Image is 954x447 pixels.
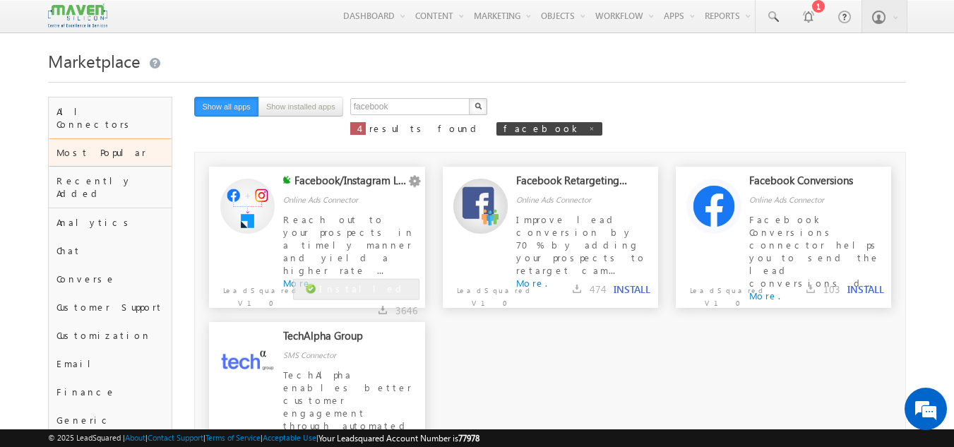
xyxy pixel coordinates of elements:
div: Facebook Retargeting Connector v2.0 [516,174,628,193]
span: Installed [319,282,407,294]
a: Contact Support [148,433,203,442]
span: Facebook Conversions connector helps you to send the lead conversions d... [749,213,881,289]
span: 103 [823,282,840,296]
img: Alternate Logo [686,179,741,234]
img: checking status [283,176,291,184]
a: Acceptable Use [263,433,316,442]
button: INSTALL [847,283,884,296]
div: Converse [49,265,172,293]
div: Customization [49,321,172,350]
button: INSTALL [614,283,650,296]
img: Alternate Logo [220,179,275,234]
span: 3646 [395,304,418,317]
img: Custom Logo [48,4,107,28]
a: About [125,433,145,442]
img: Alternate Logo [453,179,508,234]
div: Customer Support [49,293,172,321]
span: © 2025 LeadSquared | | | | | [48,431,479,445]
span: Reach out to your prospects in a timely manner and yield a higher rate ... [283,213,415,276]
a: Terms of Service [205,433,261,442]
div: Finance [49,378,172,406]
span: Your Leadsquared Account Number is [318,433,479,443]
div: Most Popular [49,138,172,167]
span: 77978 [458,433,479,443]
img: downloads [806,285,815,293]
div: TechAlpha Group [283,329,395,349]
p: LeadSquared V1.0 [209,277,296,309]
span: Improve lead conversion by 70% by adding your prospects to retarget cam... [516,213,646,276]
img: Search [475,102,482,109]
span: 4 [357,122,359,134]
div: All Connectors [49,97,172,138]
img: downloads [378,306,387,314]
span: TechAlpha enables better customer engagement through automated SMS, Wha... [283,369,412,444]
button: Show all apps [194,97,258,117]
span: facebook [503,122,581,134]
img: Alternate Logo [220,349,275,374]
img: downloads [573,285,581,293]
p: LeadSquared V1.0 [676,277,763,309]
span: 474 [590,282,607,296]
span: results found [369,122,482,134]
div: Generic Integration [49,406,172,447]
div: Chat [49,237,172,265]
div: Facebook/Instagram Lead Ads [294,174,406,193]
p: LeadSquared V1.0 [443,277,530,309]
div: Facebook Conversions [749,174,861,193]
div: Analytics [49,208,172,237]
div: Email [49,350,172,378]
div: Recently Added [49,167,172,208]
button: Show installed apps [258,97,343,117]
span: Marketplace [48,49,141,72]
